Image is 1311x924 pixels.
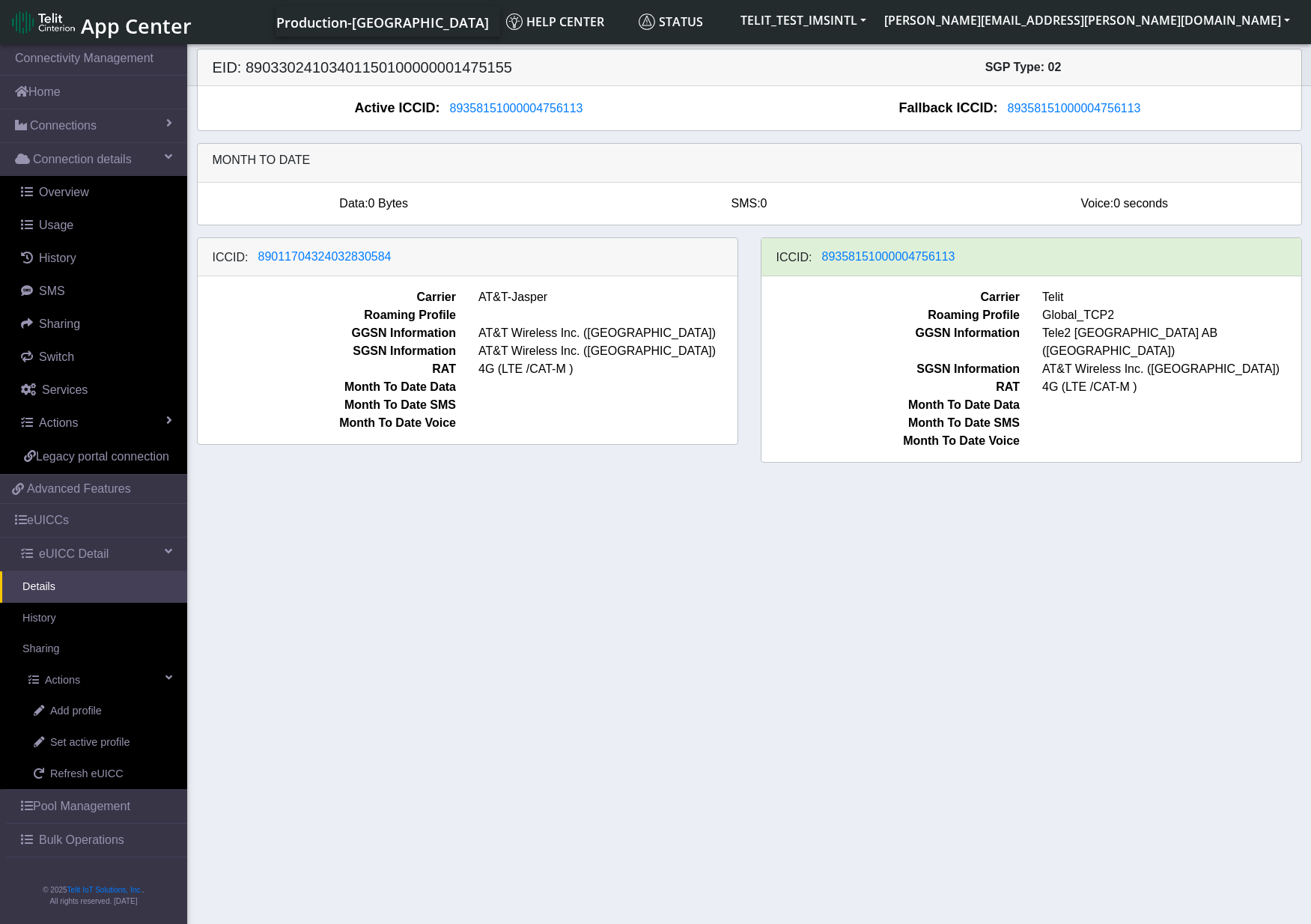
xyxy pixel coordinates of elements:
button: 89358151000004756113 [998,99,1151,118]
span: 89011704324032830584 [258,250,392,263]
a: Actions [6,407,187,440]
span: AT&T Wireless Inc. ([GEOGRAPHIC_DATA]) [467,342,749,360]
span: SGSN Information [186,342,468,360]
span: Actions [39,416,78,429]
span: Fallback ICCID: [899,98,998,118]
span: Bulk Operations [39,831,124,849]
a: Actions [6,665,187,696]
span: App Center [81,12,192,40]
span: Refresh eUICC [50,766,124,782]
span: 0 [761,197,767,210]
span: SGSN Information [750,360,1032,378]
a: Switch [6,341,187,374]
span: GGSN Information [750,324,1032,360]
img: knowledge.svg [506,13,523,30]
span: Production-[GEOGRAPHIC_DATA] [276,13,489,31]
a: History [6,242,187,275]
span: Sharing [39,317,80,330]
span: 0 Bytes [368,197,408,210]
span: Set active profile [50,735,130,751]
a: App Center [12,6,189,38]
span: RAT [750,378,1032,396]
span: SMS: [731,197,760,210]
span: 89358151000004756113 [450,102,583,115]
img: status.svg [639,13,655,30]
span: Month To Date SMS [750,414,1032,432]
a: Refresh eUICC [11,759,187,790]
span: Month To Date Data [186,378,468,396]
span: Roaming Profile [186,306,468,324]
span: Add profile [50,703,102,720]
span: Month To Date Voice [750,432,1032,450]
span: Status [639,13,703,30]
button: [PERSON_NAME][EMAIL_ADDRESS][PERSON_NAME][DOMAIN_NAME] [875,7,1299,34]
span: Voice: [1081,197,1114,210]
img: logo-telit-cinterion-gw-new.png [12,10,75,34]
span: GGSN Information [186,324,468,342]
span: RAT [186,360,468,378]
button: TELIT_TEST_IMSINTL [731,7,875,34]
span: Usage [39,219,73,231]
span: Carrier [750,288,1032,306]
h6: ICCID: [213,250,249,264]
span: 0 seconds [1113,197,1168,210]
span: 89358151000004756113 [822,250,955,263]
span: Roaming Profile [750,306,1032,324]
h6: ICCID: [776,250,812,264]
span: Data: [339,197,368,210]
a: Help center [500,7,633,37]
span: Legacy portal connection [36,450,169,463]
span: SGP Type: 02 [985,61,1062,73]
a: Add profile [11,696,187,727]
span: SMS [39,285,65,297]
a: Sharing [6,308,187,341]
span: History [39,252,76,264]
span: eUICC Detail [39,545,109,563]
a: Bulk Operations [6,824,187,857]
span: Actions [45,672,80,689]
span: Connection details [33,151,132,168]
span: 4G (LTE /CAT-M ) [467,360,749,378]
a: Overview [6,176,187,209]
h6: Month to date [213,153,1286,167]
span: Month To Date SMS [186,396,468,414]
span: Month To Date Data [750,396,1032,414]
a: eUICC Detail [6,538,187,571]
a: Pool Management [6,790,187,823]
span: Overview [39,186,89,198]
span: Advanced Features [27,480,131,498]
span: AT&T Wireless Inc. ([GEOGRAPHIC_DATA]) [467,324,749,342]
span: Active ICCID: [355,98,440,118]
h5: EID: 89033024103401150100000001475155 [201,58,749,76]
span: Services [42,383,88,396]
a: Services [6,374,187,407]
span: 89358151000004756113 [1008,102,1141,115]
a: SMS [6,275,187,308]
a: Set active profile [11,727,187,759]
button: 89358151000004756113 [812,247,965,267]
span: Switch [39,350,74,363]
a: Telit IoT Solutions, Inc. [67,886,142,894]
span: Carrier [186,288,468,306]
a: Status [633,7,731,37]
a: Your current platform instance [276,7,488,37]
span: Connections [30,117,97,135]
span: Month To Date Voice [186,414,468,432]
span: Help center [506,13,604,30]
a: Usage [6,209,187,242]
button: 89358151000004756113 [440,99,593,118]
button: 89011704324032830584 [249,247,401,267]
span: AT&T-Jasper [467,288,749,306]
